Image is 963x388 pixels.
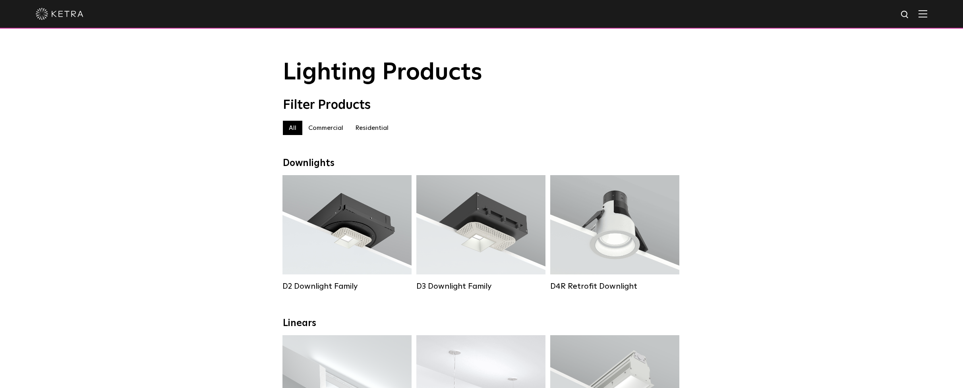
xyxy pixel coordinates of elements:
[283,158,680,169] div: Downlights
[282,175,412,291] a: D2 Downlight Family Lumen Output:1200Colors:White / Black / Gloss Black / Silver / Bronze / Silve...
[283,318,680,329] div: Linears
[302,121,349,135] label: Commercial
[283,98,680,113] div: Filter Products
[282,282,412,291] div: D2 Downlight Family
[550,282,679,291] div: D4R Retrofit Downlight
[283,61,482,85] span: Lighting Products
[550,175,679,291] a: D4R Retrofit Downlight Lumen Output:800Colors:White / BlackBeam Angles:15° / 25° / 40° / 60°Watta...
[349,121,394,135] label: Residential
[36,8,83,20] img: ketra-logo-2019-white
[283,121,302,135] label: All
[900,10,910,20] img: search icon
[416,282,545,291] div: D3 Downlight Family
[919,10,927,17] img: Hamburger%20Nav.svg
[416,175,545,291] a: D3 Downlight Family Lumen Output:700 / 900 / 1100Colors:White / Black / Silver / Bronze / Paintab...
